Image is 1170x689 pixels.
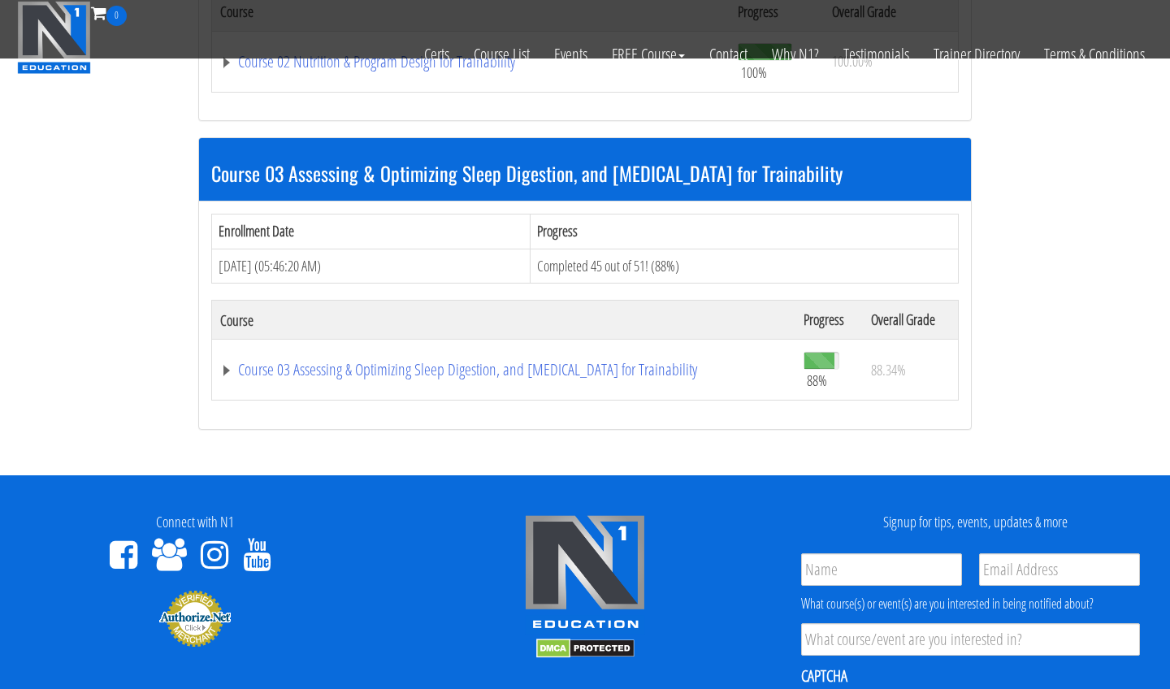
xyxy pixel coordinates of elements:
th: Enrollment Date [212,214,531,249]
th: Overall Grade [863,301,959,340]
h4: Signup for tips, events, updates & more [792,514,1158,531]
img: Authorize.Net Merchant - Click to Verify [158,589,232,648]
h4: Connect with N1 [12,514,378,531]
h3: Course 03 Assessing & Optimizing Sleep Digestion, and [MEDICAL_DATA] for Trainability [211,162,959,184]
input: Name [801,553,962,586]
a: Course 03 Assessing & Optimizing Sleep Digestion, and [MEDICAL_DATA] for Trainability [220,362,787,378]
img: DMCA.com Protection Status [536,639,635,658]
label: CAPTCHA [801,665,847,687]
th: Course [212,301,796,340]
a: FREE Course [600,26,697,83]
a: 0 [91,2,127,24]
div: What course(s) or event(s) are you interested in being notified about? [801,594,1140,613]
a: Why N1? [760,26,831,83]
a: Trainer Directory [921,26,1032,83]
span: 0 [106,6,127,26]
img: n1-edu-logo [524,514,646,635]
td: Completed 45 out of 51! (88%) [531,249,959,284]
th: Progress [795,301,863,340]
a: Course List [461,26,542,83]
input: What course/event are you interested in? [801,623,1140,656]
a: Contact [697,26,760,83]
input: Email Address [979,553,1140,586]
a: Terms & Conditions [1032,26,1157,83]
a: Events [542,26,600,83]
span: 88% [807,371,827,389]
a: Certs [412,26,461,83]
td: [DATE] (05:46:20 AM) [212,249,531,284]
th: Progress [531,214,959,249]
a: Testimonials [831,26,921,83]
img: n1-education [17,1,91,74]
td: 88.34% [863,340,959,401]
